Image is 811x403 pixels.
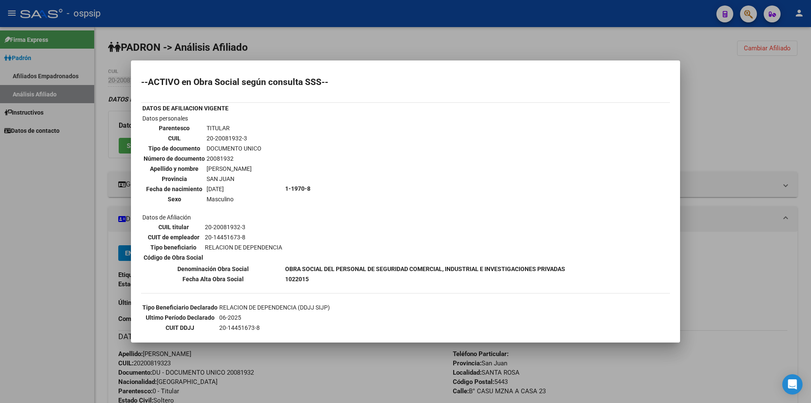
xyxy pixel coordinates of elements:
[204,243,283,252] td: RELACION DE DEPENDENCIA
[285,266,565,272] b: OBRA SOCIAL DEL PERSONAL DE SEGURIDAD COMERCIAL, INDUSTRIAL E INVESTIGACIONES PRIVADAS
[219,323,518,332] td: 20-14451673-8
[143,174,205,184] th: Provincia
[143,123,205,133] th: Parentesco
[206,134,262,143] td: 20-20081932-3
[782,374,803,395] div: Open Intercom Messenger
[206,184,262,194] td: [DATE]
[143,164,205,173] th: Apellido y nombre
[143,134,205,143] th: CUIL
[143,154,205,163] th: Número de documento
[206,123,262,133] td: TITULAR
[143,195,205,204] th: Sexo
[285,276,309,282] b: 1022015
[141,78,670,86] h2: --ACTIVO en Obra Social según consulta SSS--
[143,233,204,242] th: CUIT de empleador
[285,185,310,192] b: 1-1970-8
[204,233,283,242] td: 20-14451673-8
[142,105,229,112] b: DATOS DE AFILIACION VIGENTE
[142,303,218,312] th: Tipo Beneficiario Declarado
[142,313,218,322] th: Ultimo Período Declarado
[142,264,284,274] th: Denominación Obra Social
[142,114,284,263] td: Datos personales Datos de Afiliación
[143,222,204,232] th: CUIL titular
[143,253,204,262] th: Código de Obra Social
[219,303,518,312] td: RELACION DE DEPENDENCIA (DDJJ SIJP)
[219,313,518,322] td: 06-2025
[143,243,204,252] th: Tipo beneficiario
[204,222,283,232] td: 20-20081932-3
[142,323,218,332] th: CUIT DDJJ
[143,144,205,153] th: Tipo de documento
[142,274,284,284] th: Fecha Alta Obra Social
[206,144,262,153] td: DOCUMENTO UNICO
[206,154,262,163] td: 20081932
[206,195,262,204] td: Masculino
[206,164,262,173] td: [PERSON_NAME]
[206,174,262,184] td: SAN JUAN
[143,184,205,194] th: Fecha de nacimiento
